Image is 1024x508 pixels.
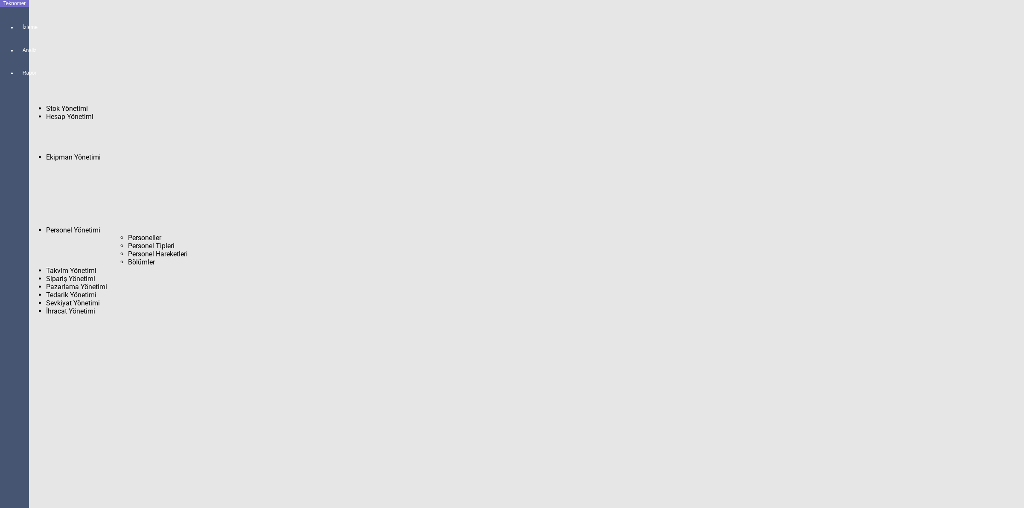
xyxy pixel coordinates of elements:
[46,299,100,307] span: Sevkiyat Yönetimi
[128,242,175,250] span: Personel Tipleri
[46,153,101,161] span: Ekipman Yönetimi
[128,250,188,258] span: Personel Hareketleri
[128,234,161,242] span: Personeller
[46,307,95,315] span: İhracat Yönetimi
[46,226,100,234] span: Personel Yönetimi
[46,113,93,121] span: Hesap Yönetimi
[46,267,96,275] span: Takvim Yönetimi
[128,258,155,266] span: Bölümler
[46,105,88,113] span: Stok Yönetimi
[46,275,95,283] span: Sipariş Yönetimi
[46,283,107,291] span: Pazarlama Yönetimi
[46,291,96,299] span: Tedarik Yönetimi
